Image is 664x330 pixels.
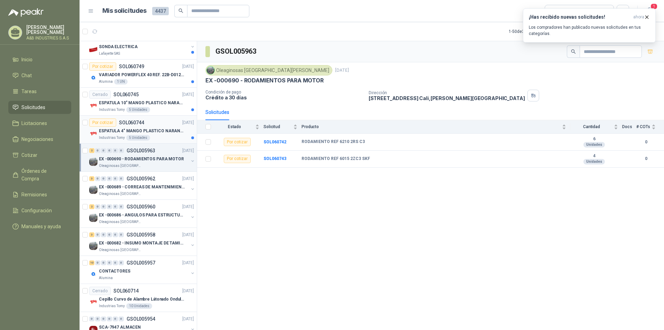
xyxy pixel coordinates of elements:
p: Los compradores han publicado nuevas solicitudes en tus categorías. [529,24,650,37]
div: 0 [95,204,100,209]
p: CONTACTORES [99,268,130,275]
div: 0 [119,316,124,321]
div: 0 [95,316,100,321]
b: 6 [570,136,618,142]
p: EX -000689 - CORREAS DE MANTENIMIENTO [99,184,185,190]
th: Cantidad [570,120,622,134]
a: 3 0 0 0 0 0 GSOL005962[DATE] Company LogoEX -000689 - CORREAS DE MANTENIMIENTOOleaginosas [GEOGRA... [89,175,195,197]
p: ESPATULA 10" MANGO PLASTICO NARANJA MARCA TRUPPER [99,100,185,106]
div: 2 [89,148,94,153]
button: 1 [643,5,656,17]
a: Remisiones [8,188,71,201]
p: Industrias Tomy [99,303,125,309]
span: Solicitudes [21,104,45,111]
span: ahora [633,14,644,20]
div: 0 [113,260,118,265]
div: 10 Unidades [126,303,152,309]
p: [DATE] [182,176,194,182]
div: 0 [119,204,124,209]
img: Company Logo [89,242,98,250]
div: 10 [89,260,94,265]
a: SOL060742 [264,140,286,144]
span: search [178,8,183,13]
div: Cerrado [89,287,111,295]
p: [DATE] [182,288,194,294]
p: SONDA ELECTRICA [99,44,138,50]
span: Chat [21,72,32,79]
img: Logo peakr [8,8,44,17]
img: Company Logo [89,214,98,222]
div: Unidades [583,142,605,148]
div: 0 [119,260,124,265]
a: CerradoSOL060745[DATE] Company LogoESPATULA 10" MANGO PLASTICO NARANJA MARCA TRUPPERIndustrias To... [80,88,197,116]
div: 0 [101,260,106,265]
div: 0 [95,232,100,237]
div: 0 [119,176,124,181]
a: Tareas [8,85,71,98]
a: Negociaciones [8,133,71,146]
p: SOL060714 [113,288,139,293]
img: Company Logo [89,73,98,82]
p: Crédito a 30 días [205,95,363,100]
p: Condición de pago [205,90,363,95]
p: SOL060745 [113,92,139,97]
a: Cotizar [8,149,71,162]
p: Oleaginosas [GEOGRAPHIC_DATA][PERSON_NAME] [99,191,142,197]
a: SOL060743 [264,156,286,161]
img: Company Logo [207,66,214,74]
div: 1 - 50 de 3344 [509,26,554,37]
p: Industrias Tomy [99,135,125,141]
div: 0 [113,316,118,321]
p: GSOL005957 [127,260,155,265]
span: Órdenes de Compra [21,167,65,182]
div: 0 [119,148,124,153]
a: 1 0 0 0 0 0 GSOL005965[DATE] Company LogoSONDA ELECTRICALafayette SAS [89,34,195,56]
span: Negociaciones [21,135,53,143]
div: 0 [107,148,112,153]
div: 5 Unidades [126,135,150,141]
div: 0 [107,316,112,321]
div: 1 UN [114,79,128,84]
p: SOL060744 [119,120,144,125]
a: Manuales y ayuda [8,220,71,233]
a: 2 0 0 0 0 0 GSOL005960[DATE] Company LogoEX -000686 - ANGULOS PARA ESTRUCTURAS DE FOSA DE LOleagi... [89,203,195,225]
p: EX -000690 - RODAMIENTOS PARA MOTOR [99,156,184,162]
div: 3 [89,176,94,181]
div: Unidades [583,159,605,164]
th: Producto [302,120,570,134]
div: Por cotizar [89,62,116,71]
p: Cepillo Curvo de Alambre Látonado Ondulado con Mango Truper [99,296,185,303]
span: 4437 [152,7,169,15]
div: 0 [107,260,112,265]
p: Dirección [369,90,525,95]
img: Company Logo [89,45,98,54]
span: Manuales y ayuda [21,223,61,230]
span: # COTs [636,124,650,129]
div: 0 [95,260,100,265]
div: 0 [107,176,112,181]
p: GSOL005954 [127,316,155,321]
div: 0 [119,232,124,237]
p: [PERSON_NAME] [PERSON_NAME] [26,25,71,35]
div: 3 [89,232,94,237]
img: Company Logo [89,130,98,138]
p: [DATE] [182,63,194,70]
th: Estado [215,120,264,134]
p: A&B INDUSTRIES S.A.S [26,36,71,40]
p: [DATE] [182,204,194,210]
a: 2 0 0 0 0 0 GSOL005963[DATE] Company LogoEX -000690 - RODAMIENTOS PARA MOTOROleaginosas [GEOGRAPH... [89,146,195,169]
p: EX -000686 - ANGULOS PARA ESTRUCTURAS DE FOSA DE L [99,212,185,218]
p: GSOL005958 [127,232,155,237]
div: 5 Unidades [126,107,150,113]
p: ESPATULA 4" MANGO PLASTICO NARANJA MARCA TRUPPER [99,128,185,134]
b: RODAMIENTO REF 6210 2RS C3 [302,139,365,145]
p: Lafayette SAS [99,51,120,56]
div: Por cotizar [224,155,251,163]
span: Inicio [21,56,33,63]
div: 0 [101,176,106,181]
h3: GSOL005963 [215,46,257,57]
th: Solicitud [264,120,302,134]
p: [DATE] [182,232,194,238]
